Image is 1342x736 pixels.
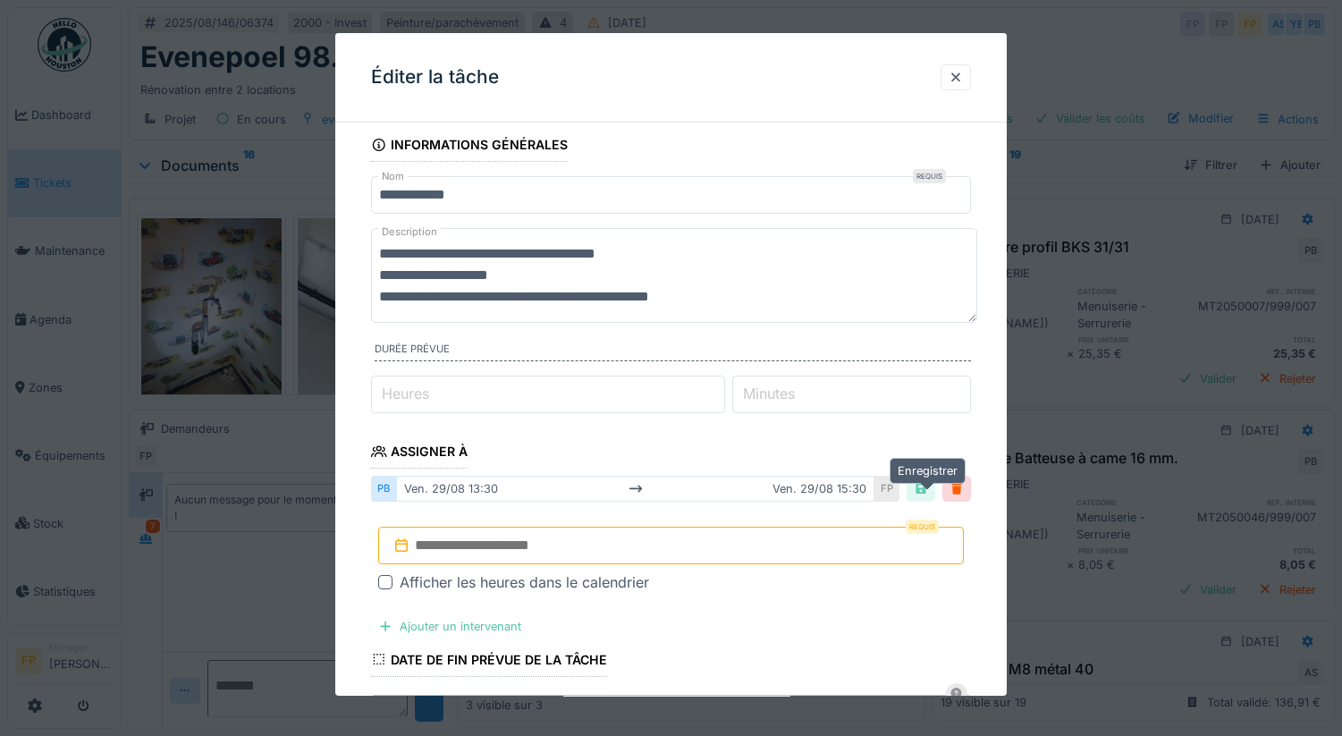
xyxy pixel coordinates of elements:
div: Ajouter un intervenant [371,614,528,639]
div: PB [371,476,396,502]
div: ven. 29/08 13:30 ven. 29/08 15:30 [396,476,874,502]
div: Afficher les heures dans le calendrier [400,571,649,593]
label: Minutes [739,383,798,404]
div: FP [874,476,899,502]
div: Date de fin prévue de la tâche [371,647,607,677]
label: Nom [378,169,408,184]
label: Description [378,221,441,243]
h3: Éditer la tâche [371,66,499,89]
div: Requis [906,520,939,534]
label: Heures [378,383,433,404]
div: Requis [913,169,946,183]
div: Enregistrer [890,458,966,484]
label: Durée prévue [375,342,971,361]
div: Assigner à [371,438,468,469]
div: Informations générales [371,131,568,162]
